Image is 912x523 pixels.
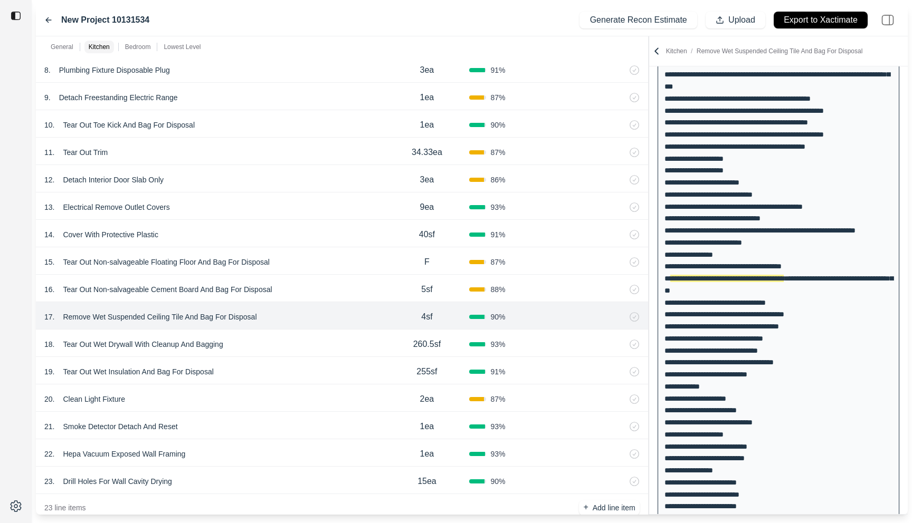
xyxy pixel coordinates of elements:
[490,339,505,350] span: 93 %
[421,283,432,296] p: 5sf
[44,175,54,185] p: 12 .
[697,47,863,55] span: Remove Wet Suspended Ceiling Tile And Bag For Disposal
[420,91,434,104] p: 1ea
[490,449,505,459] span: 93 %
[579,12,697,28] button: Generate Recon Estimate
[413,338,441,351] p: 260.5sf
[61,14,149,26] label: New Project 10131534
[44,502,86,513] p: 23 line items
[59,392,129,406] p: Clean Light Fixture
[44,366,54,377] p: 19 .
[44,284,54,295] p: 16 .
[876,8,899,32] img: right-panel.svg
[44,120,54,130] p: 10 .
[51,43,73,51] p: General
[416,365,437,378] p: 255sf
[424,256,430,268] p: F
[59,419,182,434] p: Smoke Detector Detach And Reset
[125,43,151,51] p: Bedroom
[11,11,21,21] img: toggle sidebar
[421,311,432,323] p: 4sf
[728,14,755,26] p: Upload
[583,501,588,514] p: +
[590,14,687,26] p: Generate Recon Estimate
[44,476,54,487] p: 23 .
[44,449,54,459] p: 22 .
[59,474,176,489] p: Drill Holes For Wall Cavity Drying
[490,257,505,267] span: 87 %
[490,366,505,377] span: 91 %
[420,64,434,76] p: 3ea
[490,421,505,432] span: 93 %
[784,14,858,26] p: Export to Xactimate
[89,43,110,51] p: Kitchen
[687,47,697,55] span: /
[579,500,639,515] button: +Add line item
[44,229,54,240] p: 14 .
[412,146,442,159] p: 34.33ea
[59,200,174,215] p: Electrical Remove Outlet Covers
[420,119,434,131] p: 1ea
[59,364,217,379] p: Tear Out Wet Insulation And Bag For Disposal
[59,447,189,461] p: Hepa Vacuum Exposed Wall Framing
[44,257,54,267] p: 15 .
[55,63,174,78] p: Plumbing Fixture Disposable Plug
[490,92,505,103] span: 87 %
[59,337,227,352] p: Tear Out Wet Drywall With Cleanup And Bagging
[44,65,51,75] p: 8 .
[59,282,276,297] p: Tear Out Non-salvageable Cement Board And Bag For Disposal
[419,228,435,241] p: 40sf
[420,420,434,433] p: 1ea
[44,421,54,432] p: 21 .
[59,309,261,324] p: Remove Wet Suspended Ceiling Tile And Bag For Disposal
[490,476,505,487] span: 90 %
[59,118,199,132] p: Tear Out Toe Kick And Bag For Disposal
[420,201,434,214] p: 9ea
[420,173,434,186] p: 3ea
[164,43,201,51] p: Lowest Level
[420,393,434,405] p: 2ea
[490,120,505,130] span: 90 %
[44,394,54,404] p: 20 .
[490,229,505,240] span: 91 %
[706,12,765,28] button: Upload
[490,202,505,212] span: 93 %
[44,92,51,103] p: 9 .
[666,47,863,55] p: Kitchen
[593,502,635,513] p: Add line item
[490,175,505,185] span: 86 %
[490,394,505,404] span: 87 %
[490,147,505,158] span: 87 %
[44,147,54,158] p: 11 .
[774,12,868,28] button: Export to Xactimate
[44,339,54,350] p: 18 .
[490,284,505,295] span: 88 %
[44,312,54,322] p: 17 .
[55,90,182,105] p: Detach Freestanding Electric Range
[59,172,168,187] p: Detach Interior Door Slab Only
[59,145,112,160] p: Tear Out Trim
[59,227,163,242] p: Cover With Protective Plastic
[44,202,54,212] p: 13 .
[420,448,434,460] p: 1ea
[417,475,436,488] p: 15ea
[490,312,505,322] span: 90 %
[59,255,273,269] p: Tear Out Non-salvageable Floating Floor And Bag For Disposal
[490,65,505,75] span: 91 %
